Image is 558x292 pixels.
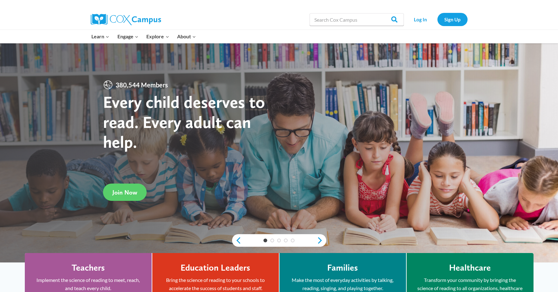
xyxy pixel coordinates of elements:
[270,239,274,242] a: 2
[181,262,250,273] h4: Education Leaders
[112,189,137,196] span: Join Now
[91,32,109,41] span: Learn
[103,184,147,201] a: Join Now
[103,92,265,152] strong: Every child deserves to read. Every adult can help.
[437,13,468,26] a: Sign Up
[113,80,171,90] span: 380,544 Members
[291,239,295,242] a: 5
[88,30,200,43] nav: Primary Navigation
[146,32,169,41] span: Explore
[327,262,358,273] h4: Families
[317,237,326,244] a: next
[277,239,281,242] a: 3
[34,276,142,292] p: Implement the science of reading to meet, reach, and teach every child.
[449,262,491,273] h4: Healthcare
[91,14,161,25] img: Cox Campus
[310,13,404,26] input: Search Cox Campus
[177,32,196,41] span: About
[407,13,468,26] nav: Secondary Navigation
[162,276,269,292] p: Bring the science of reading to your schools to accelerate the success of students and staff.
[263,239,267,242] a: 1
[232,237,241,244] a: previous
[289,276,397,292] p: Make the most of everyday activities by talking, reading, singing, and playing together.
[407,13,434,26] a: Log In
[117,32,138,41] span: Engage
[72,262,105,273] h4: Teachers
[232,234,326,247] div: content slider buttons
[284,239,288,242] a: 4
